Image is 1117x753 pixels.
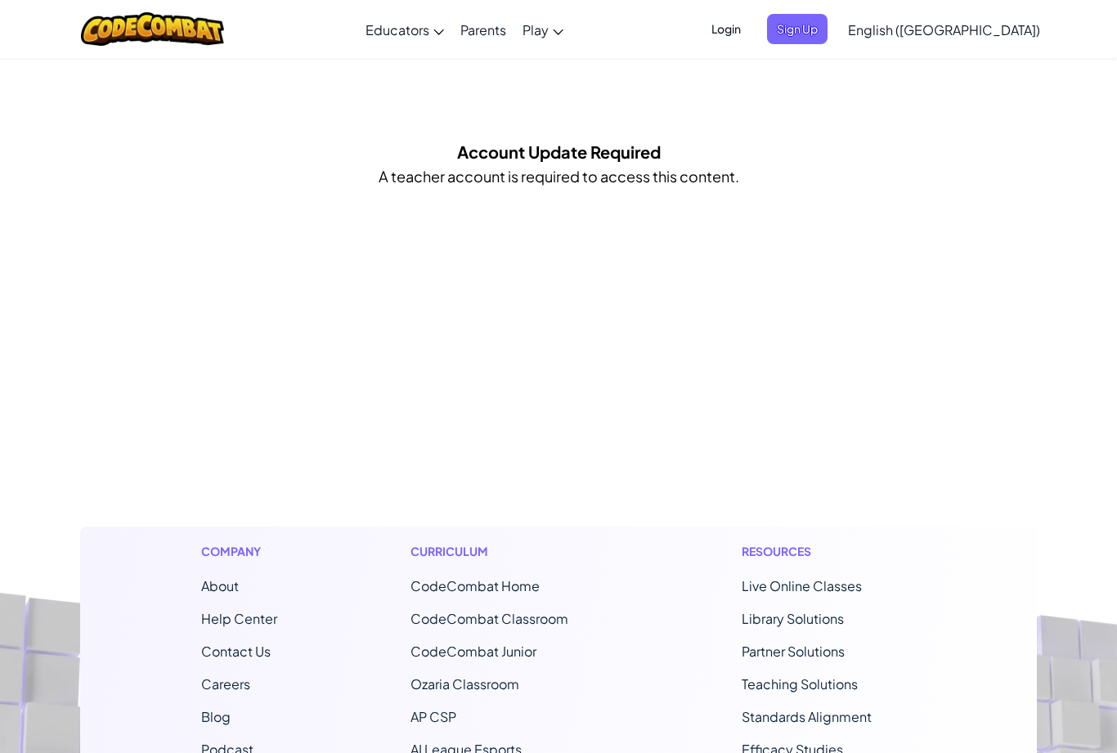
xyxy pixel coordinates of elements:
h1: Resources [742,543,916,560]
a: Educators [357,7,452,52]
a: Live Online Classes [742,577,862,594]
p: A teacher account is required to access this content. [379,164,739,188]
a: Standards Alignment [742,708,872,725]
a: Careers [201,675,250,692]
span: Contact Us [201,643,271,660]
a: Help Center [201,610,277,627]
a: AP CSP [410,708,456,725]
a: Play [514,7,572,52]
a: Teaching Solutions [742,675,858,692]
a: Ozaria Classroom [410,675,519,692]
button: Sign Up [767,14,828,44]
a: CodeCombat Classroom [410,610,568,627]
span: Play [523,21,549,38]
span: CodeCombat Home [410,577,540,594]
a: Library Solutions [742,610,844,627]
a: Blog [201,708,231,725]
h1: Company [201,543,277,560]
a: English ([GEOGRAPHIC_DATA]) [840,7,1048,52]
span: Educators [366,21,429,38]
h5: Account Update Required [457,139,661,164]
a: About [201,577,239,594]
a: CodeCombat Junior [410,643,536,660]
a: Parents [452,7,514,52]
img: CodeCombat logo [81,12,224,46]
a: Partner Solutions [742,643,845,660]
span: English ([GEOGRAPHIC_DATA]) [848,21,1040,38]
h1: Curriculum [410,543,608,560]
button: Login [702,14,751,44]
